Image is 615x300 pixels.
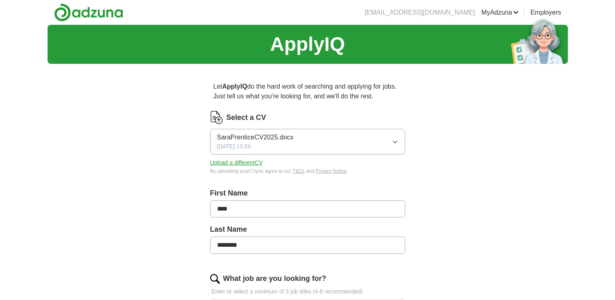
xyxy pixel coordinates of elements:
[223,273,326,284] label: What job are you looking for?
[217,133,294,142] span: SaraPrenticeCV2025.docx
[210,129,405,154] button: SaraPrenticeCV2025.docx[DATE] 13:59
[210,224,405,235] label: Last Name
[210,287,405,296] p: Enter or select a minimum of 3 job titles (4-8 recommended)
[315,168,347,174] a: Privacy Notice
[222,83,247,90] strong: ApplyIQ
[210,167,405,175] div: By uploading your CV you agree to our and .
[210,274,220,284] img: search.png
[270,30,345,59] h1: ApplyIQ
[292,168,304,174] a: T&Cs
[210,188,405,199] label: First Name
[54,3,123,22] img: Adzuna logo
[210,78,405,104] p: Let do the hard work of searching and applying for jobs. Just tell us what you're looking for, an...
[217,142,251,151] span: [DATE] 13:59
[481,8,519,17] a: MyAdzuna
[210,159,263,167] button: Upload a differentCV
[210,111,223,124] img: CV Icon
[365,8,475,17] li: [EMAIL_ADDRESS][DOMAIN_NAME]
[530,8,561,17] a: Employers
[226,112,266,123] label: Select a CV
